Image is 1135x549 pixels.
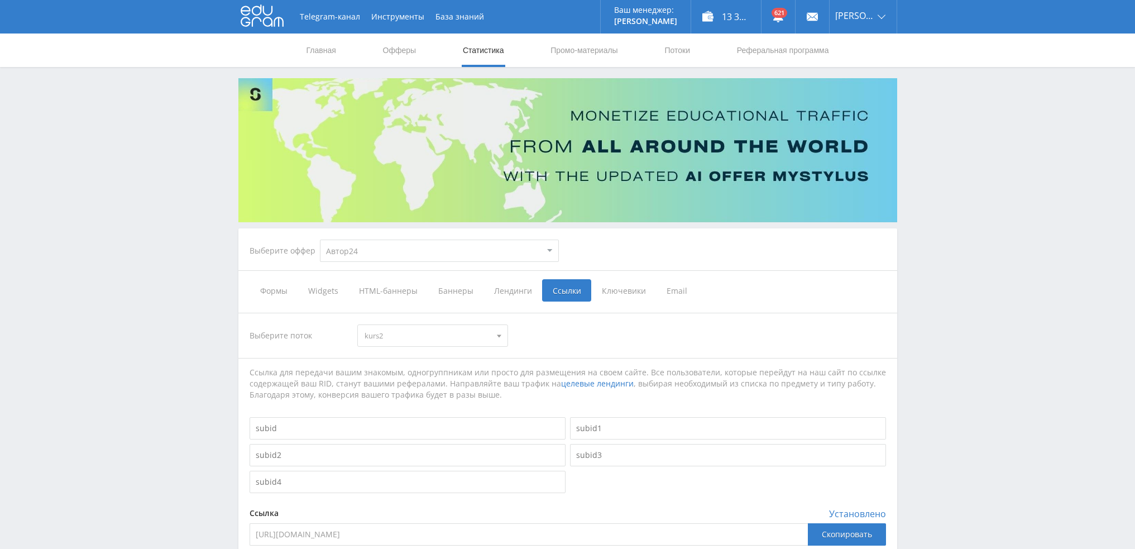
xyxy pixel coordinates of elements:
[829,509,886,519] span: Установлено
[614,6,677,15] p: Ваш менеджер:
[250,279,298,302] span: Формы
[250,246,320,255] div: Выберите оффер
[656,279,698,302] span: Email
[462,34,505,67] a: Статистика
[305,34,337,67] a: Главная
[250,417,566,440] input: subid
[250,324,347,347] div: Выберите поток
[483,279,542,302] span: Лендинги
[561,378,634,389] a: целевые лендинги
[614,17,677,26] p: [PERSON_NAME]
[348,279,428,302] span: HTML-баннеры
[663,34,691,67] a: Потоки
[542,279,591,302] span: Ссылки
[250,444,566,466] input: subid2
[808,523,886,546] div: Скопировать
[365,325,491,346] span: kurs2
[591,279,656,302] span: Ключевики
[570,444,886,466] input: subid3
[238,78,897,222] img: Banner
[428,279,483,302] span: Баннеры
[835,11,874,20] span: [PERSON_NAME]
[570,417,886,440] input: subid1
[250,367,886,400] div: Ссылка для передачи вашим знакомым, одногруппникам или просто для размещения на своем сайте. Все ...
[298,279,348,302] span: Widgets
[250,471,566,493] input: subid4
[250,509,886,518] div: Ссылка
[736,34,830,67] a: Реферальная программа
[382,34,418,67] a: Офферы
[549,34,619,67] a: Промо-материалы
